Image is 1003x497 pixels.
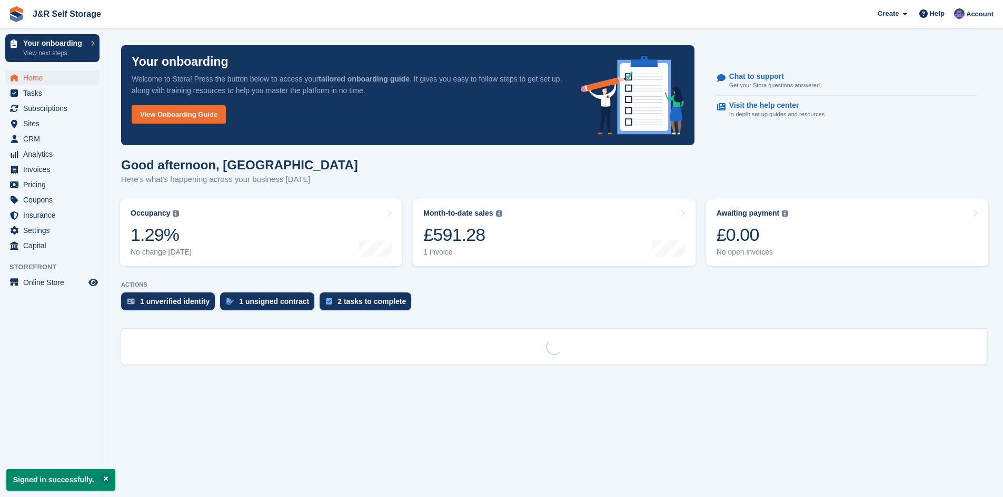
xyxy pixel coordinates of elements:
div: £0.00 [717,224,789,246]
span: Analytics [23,147,86,161]
a: 2 tasks to complete [320,292,416,316]
a: menu [5,275,100,290]
a: menu [5,208,100,222]
img: icon-info-grey-7440780725fd019a000dd9b08b2336e03edf1995a4989e88bcd33f0948082b44.svg [173,210,179,217]
img: stora-icon-8386f47178a22dfd0bd8f6a31ec36ba5ce8667c1dd55bd0f319d3a0aa187defe.svg [8,6,24,22]
p: Chat to support [729,72,813,81]
a: 1 unsigned contract [220,292,320,316]
img: icon-info-grey-7440780725fd019a000dd9b08b2336e03edf1995a4989e88bcd33f0948082b44.svg [782,210,788,217]
span: Sites [23,116,86,131]
a: Awaiting payment £0.00 No open invoices [706,199,988,266]
span: Help [930,8,945,19]
a: Occupancy 1.29% No change [DATE] [120,199,402,266]
img: verify_identity-adf6edd0f0f0b5bbfe63781bf79b02c33cf7c696d77639b501bdc392416b5a36.svg [127,298,135,305]
p: Your onboarding [132,56,229,68]
span: Account [966,9,994,19]
span: Storefront [9,262,105,272]
p: ACTIONS [121,281,987,288]
div: 1 unsigned contract [239,297,309,306]
a: J&R Self Storage [28,5,105,23]
a: 1 unverified identity [121,292,220,316]
div: No change [DATE] [131,248,192,257]
span: Home [23,70,86,85]
span: Capital [23,238,86,253]
span: CRM [23,131,86,146]
a: menu [5,162,100,177]
a: Month-to-date sales £591.28 1 invoice [413,199,695,266]
a: menu [5,238,100,253]
div: 2 tasks to complete [337,297,406,306]
img: contract_signature_icon-13c848040528278c33f63329250d36e43548de30e8caae1d1a13099fd9432cc5.svg [226,298,234,305]
img: onboarding-info-6c161a55d2c0e0a8cae90662b2fe09162a5109e8cc188191df67fb4f79e88e88.svg [581,56,684,135]
a: menu [5,70,100,85]
div: £591.28 [423,224,502,246]
a: Visit the help center In-depth set up guides and resources. [717,96,977,124]
p: Get your Stora questions answered. [729,81,821,90]
a: Your onboarding View next steps [5,34,100,62]
img: task-75834270c22a3079a89374b754ae025e5fb1db73e45f91037f5363f120a921f8.svg [326,298,332,305]
p: Visit the help center [729,101,818,110]
div: 1 unverified identity [140,297,210,306]
span: Create [878,8,899,19]
span: Settings [23,223,86,238]
span: Tasks [23,86,86,100]
p: Welcome to Stora! Press the button below to access your . It gives you easy to follow steps to ge... [132,73,564,96]
h1: Good afternoon, [GEOGRAPHIC_DATA] [121,158,358,172]
a: menu [5,101,100,116]
span: Pricing [23,177,86,192]
p: Your onboarding [23,39,86,47]
div: Awaiting payment [717,209,780,218]
p: Signed in successfully. [6,469,115,491]
span: Invoices [23,162,86,177]
img: Jordan Mahmood [954,8,965,19]
span: Insurance [23,208,86,222]
span: Subscriptions [23,101,86,116]
span: Coupons [23,192,86,207]
a: Preview store [87,276,100,289]
a: menu [5,192,100,207]
p: In-depth set up guides and resources. [729,110,827,119]
p: Here's what's happening across your business [DATE] [121,174,358,186]
div: Month-to-date sales [423,209,493,218]
p: View next steps [23,48,86,58]
a: View Onboarding Guide [132,105,226,124]
div: 1 invoice [423,248,502,257]
strong: tailored onboarding guide [319,75,410,83]
a: menu [5,86,100,100]
a: Chat to support Get your Stora questions answered. [717,67,977,96]
a: menu [5,177,100,192]
a: menu [5,223,100,238]
div: 1.29% [131,224,192,246]
a: menu [5,131,100,146]
a: menu [5,147,100,161]
img: icon-info-grey-7440780725fd019a000dd9b08b2336e03edf1995a4989e88bcd33f0948082b44.svg [496,210,502,217]
div: Occupancy [131,209,170,218]
a: menu [5,116,100,131]
span: Online Store [23,275,86,290]
div: No open invoices [717,248,789,257]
